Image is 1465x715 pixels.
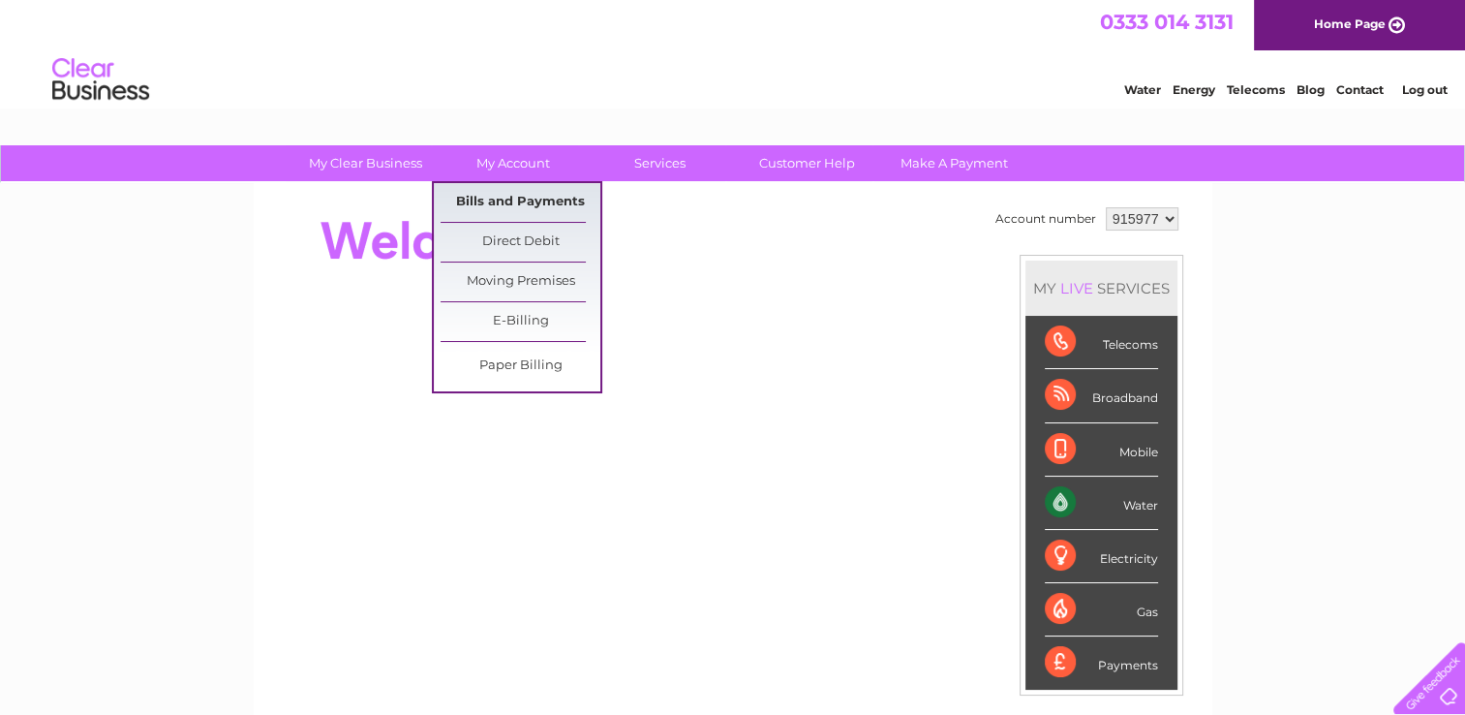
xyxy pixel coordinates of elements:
div: LIVE [1056,279,1097,297]
a: Direct Debit [441,223,600,262]
a: Make A Payment [874,145,1034,181]
a: E-Billing [441,302,600,341]
td: Account number [991,202,1101,235]
a: Paper Billing [441,347,600,386]
a: Water [1124,82,1161,97]
a: Customer Help [727,145,887,181]
a: Bills and Payments [441,183,600,222]
div: Mobile [1045,423,1158,477]
div: Telecoms [1045,316,1158,369]
img: logo.png [51,50,150,109]
a: Services [580,145,740,181]
a: Blog [1297,82,1325,97]
a: Log out [1401,82,1447,97]
a: Contact [1336,82,1384,97]
div: Gas [1045,583,1158,637]
a: 0333 014 3131 [1100,10,1234,34]
div: MY SERVICES [1025,261,1177,316]
a: Moving Premises [441,263,600,301]
a: My Clear Business [286,145,445,181]
div: Broadband [1045,369,1158,422]
div: Clear Business is a trading name of Verastar Limited (registered in [GEOGRAPHIC_DATA] No. 3667643... [276,11,1191,94]
a: Energy [1173,82,1215,97]
div: Payments [1045,637,1158,689]
div: Water [1045,477,1158,530]
div: Electricity [1045,530,1158,583]
a: My Account [433,145,593,181]
a: Telecoms [1227,82,1285,97]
